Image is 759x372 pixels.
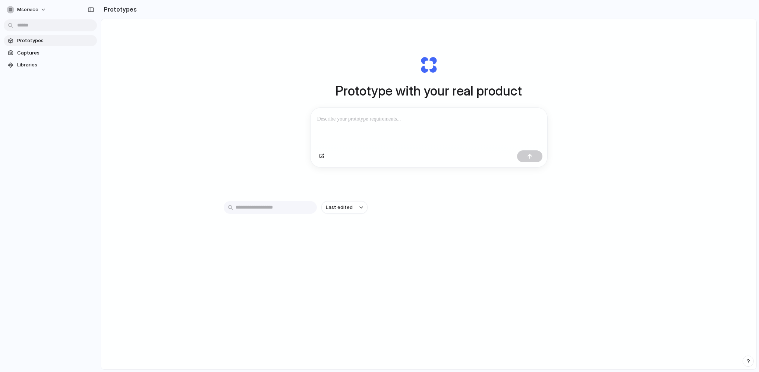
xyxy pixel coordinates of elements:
[4,59,97,71] a: Libraries
[17,6,38,13] span: mservice
[17,49,94,57] span: Captures
[326,204,353,211] span: Last edited
[336,81,522,101] h1: Prototype with your real product
[17,61,94,69] span: Libraries
[4,35,97,46] a: Prototypes
[321,201,368,214] button: Last edited
[101,5,137,14] h2: Prototypes
[4,4,50,16] button: mservice
[17,37,94,44] span: Prototypes
[4,47,97,59] a: Captures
